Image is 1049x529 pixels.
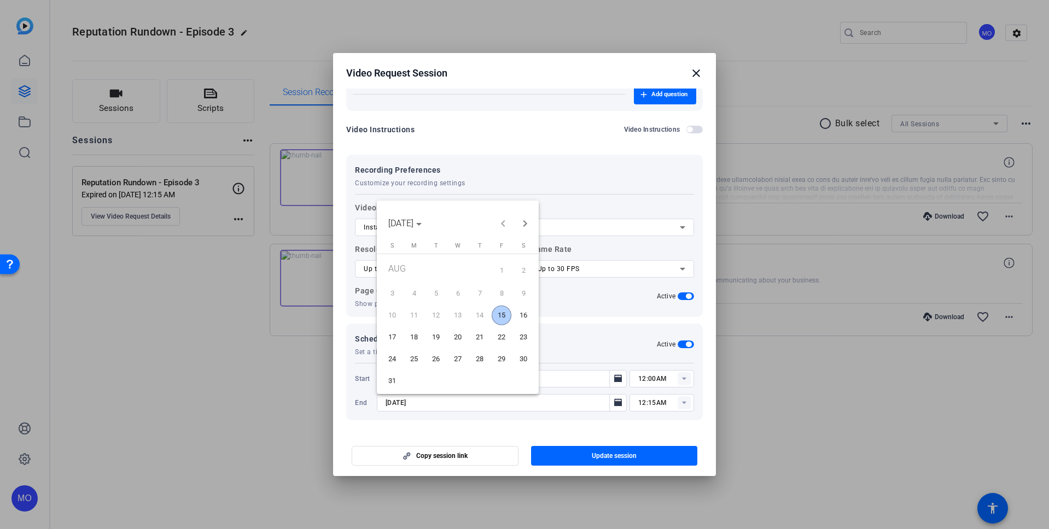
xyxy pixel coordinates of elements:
[381,326,403,348] button: August 17, 2025
[492,349,511,369] span: 29
[404,284,424,303] span: 4
[514,349,533,369] span: 30
[448,305,468,325] span: 13
[411,242,417,249] span: M
[426,284,446,303] span: 5
[426,305,446,325] span: 12
[492,259,511,281] span: 1
[512,258,534,283] button: August 2, 2025
[514,259,533,281] span: 2
[514,305,533,325] span: 16
[478,242,482,249] span: T
[382,371,402,391] span: 31
[492,327,511,347] span: 22
[470,349,489,369] span: 28
[491,304,512,326] button: August 15, 2025
[426,327,446,347] span: 19
[425,326,447,348] button: August 19, 2025
[381,283,403,304] button: August 3, 2025
[425,348,447,370] button: August 26, 2025
[512,304,534,326] button: August 16, 2025
[404,305,424,325] span: 11
[425,304,447,326] button: August 12, 2025
[381,348,403,370] button: August 24, 2025
[469,304,491,326] button: August 14, 2025
[403,326,425,348] button: August 18, 2025
[491,283,512,304] button: August 8, 2025
[382,284,402,303] span: 3
[426,349,446,369] span: 26
[381,258,491,283] td: AUG
[403,283,425,304] button: August 4, 2025
[470,327,489,347] span: 21
[391,242,394,249] span: S
[512,283,534,304] button: August 9, 2025
[469,283,491,304] button: August 7, 2025
[470,284,489,303] span: 7
[447,326,469,348] button: August 20, 2025
[514,284,533,303] span: 9
[403,304,425,326] button: August 11, 2025
[492,284,511,303] span: 8
[381,304,403,326] button: August 10, 2025
[448,327,468,347] span: 20
[514,213,536,234] button: Next month
[448,284,468,303] span: 6
[522,242,526,249] span: S
[491,258,512,283] button: August 1, 2025
[388,218,413,228] span: [DATE]
[447,304,469,326] button: August 13, 2025
[512,348,534,370] button: August 30, 2025
[470,305,489,325] span: 14
[404,327,424,347] span: 18
[469,326,491,348] button: August 21, 2025
[491,348,512,370] button: August 29, 2025
[469,348,491,370] button: August 28, 2025
[512,326,534,348] button: August 23, 2025
[382,349,402,369] span: 24
[434,242,438,249] span: T
[500,242,503,249] span: F
[425,283,447,304] button: August 5, 2025
[381,370,403,392] button: August 31, 2025
[382,327,402,347] span: 17
[514,327,533,347] span: 23
[448,349,468,369] span: 27
[404,349,424,369] span: 25
[491,326,512,348] button: August 22, 2025
[384,214,426,233] button: Choose month and year
[382,305,402,325] span: 10
[447,283,469,304] button: August 6, 2025
[492,305,511,325] span: 15
[403,348,425,370] button: August 25, 2025
[455,242,461,249] span: W
[447,348,469,370] button: August 27, 2025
